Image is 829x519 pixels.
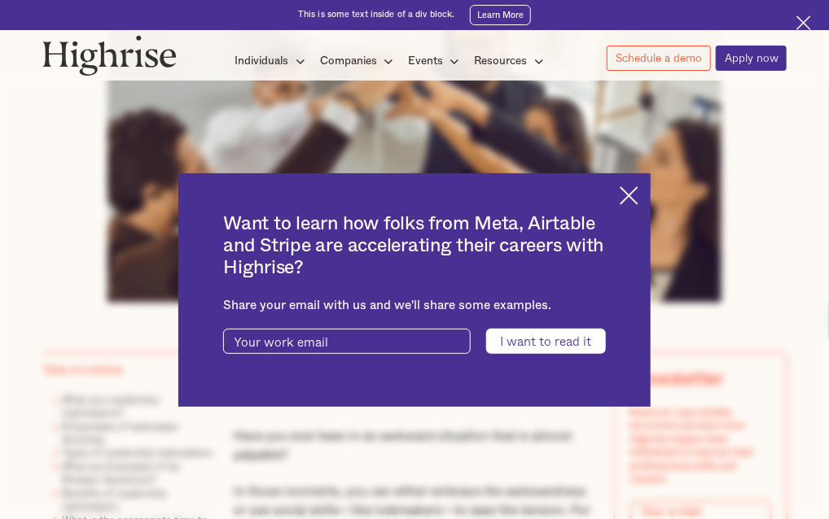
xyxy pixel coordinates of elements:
[223,299,606,313] div: Share your email with us and we'll share some examples.
[620,186,638,205] img: Cross icon
[607,46,710,71] a: Schedule a demo
[408,51,464,71] div: Events
[716,46,787,71] a: Apply now
[223,213,606,279] h2: Want to learn how folks from Meta, Airtable and Stripe are accelerating their careers with Highrise?
[408,51,443,71] div: Events
[223,329,606,354] form: current-ascender-blog-article-modal-form
[298,9,454,21] div: This is some text inside of a div block.
[42,35,177,76] img: Highrise logo
[486,329,606,354] input: I want to read it
[320,51,398,71] div: Companies
[475,51,528,71] div: Resources
[475,51,549,71] div: Resources
[235,51,289,71] div: Individuals
[470,5,531,24] a: Learn More
[235,51,310,71] div: Individuals
[223,329,471,354] input: Your work email
[796,15,812,31] img: Cross icon
[320,51,377,71] div: Companies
